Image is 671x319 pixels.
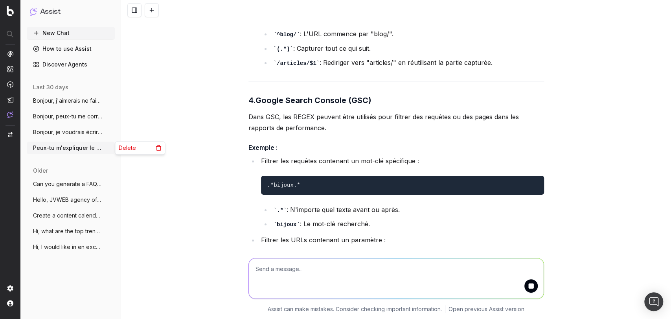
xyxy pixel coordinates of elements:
[40,6,61,17] h1: Assist
[33,112,102,120] span: Bonjour, peux-tu me corriger cette ligne
[256,96,371,105] strong: Google Search Console (GSC)
[27,58,115,71] a: Discover Agents
[33,243,102,251] span: Hi, I would like in en excel all the non
[7,285,13,291] img: Setting
[30,8,37,15] img: Assist
[27,194,115,206] button: Hello, JVWEB agency offers me a GEO audi
[271,57,544,68] li: : Rediriger vers "articles/" en réutilisant la partie capturée.
[33,167,48,175] span: older
[259,234,544,294] li: Filtrer les URLs contenant un paramètre :
[27,178,115,190] button: Can you generate a FAQ schema for this P
[274,60,320,66] code: /articles/$1
[248,143,544,152] h4: Exemple :
[33,97,102,105] span: Bonjour, j'aimerais ne faire apparaître
[248,111,544,133] p: Dans GSC, les REGEX peuvent être utilisés pour filtrer des requêtes ou des pages dans les rapport...
[7,51,13,57] img: Analytics
[33,180,102,188] span: Can you generate a FAQ schema for this P
[268,305,442,313] p: Assist can make mistakes. Consider checking important information.
[274,31,300,38] code: ^blog/
[248,94,544,107] h3: 4.
[449,305,524,313] a: Open previous Assist version
[271,204,544,216] li: : N'importe quel texte avant ou après.
[30,6,112,17] button: Assist
[259,155,544,230] li: Filtrer les requêtes contenant un mot-clé spécifique :
[27,142,115,154] button: Peux-tu m'expliquer le principe d'un REG
[7,96,13,103] img: Studio
[267,182,300,188] code: .*bijoux.*
[27,42,115,55] a: How to use Assist
[33,128,102,136] span: Bonjour, je voudrais écrire un nouvel ar
[7,300,13,306] img: My account
[27,225,115,238] button: Hi, what are the top trending websites t
[118,144,136,152] span: Delete
[644,292,663,311] div: Open Intercom Messenger
[33,144,102,152] span: Peux-tu m'expliquer le principe d'un REG
[27,241,115,253] button: Hi, I would like in en excel all the non
[27,27,115,39] button: New Chat
[7,111,13,118] img: Assist
[27,110,115,123] button: Bonjour, peux-tu me corriger cette ligne
[7,66,13,72] img: Intelligence
[7,81,13,88] img: Activation
[27,209,115,222] button: Create a content calendar using trends &
[271,28,544,40] li: : L'URL commence par "blog/".
[27,126,115,138] button: Bonjour, je voudrais écrire un nouvel ar
[271,218,544,230] li: : Le mot-clé recherché.
[274,221,300,228] code: bijoux
[33,212,102,219] span: Create a content calendar using trends &
[33,227,102,235] span: Hi, what are the top trending websites t
[27,94,115,107] button: Bonjour, j'aimerais ne faire apparaître
[8,132,13,137] img: Switch project
[7,6,14,16] img: Botify logo
[33,196,102,204] span: Hello, JVWEB agency offers me a GEO audi
[271,43,544,54] li: : Capturer tout ce qui suit.
[33,83,68,91] span: last 30 days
